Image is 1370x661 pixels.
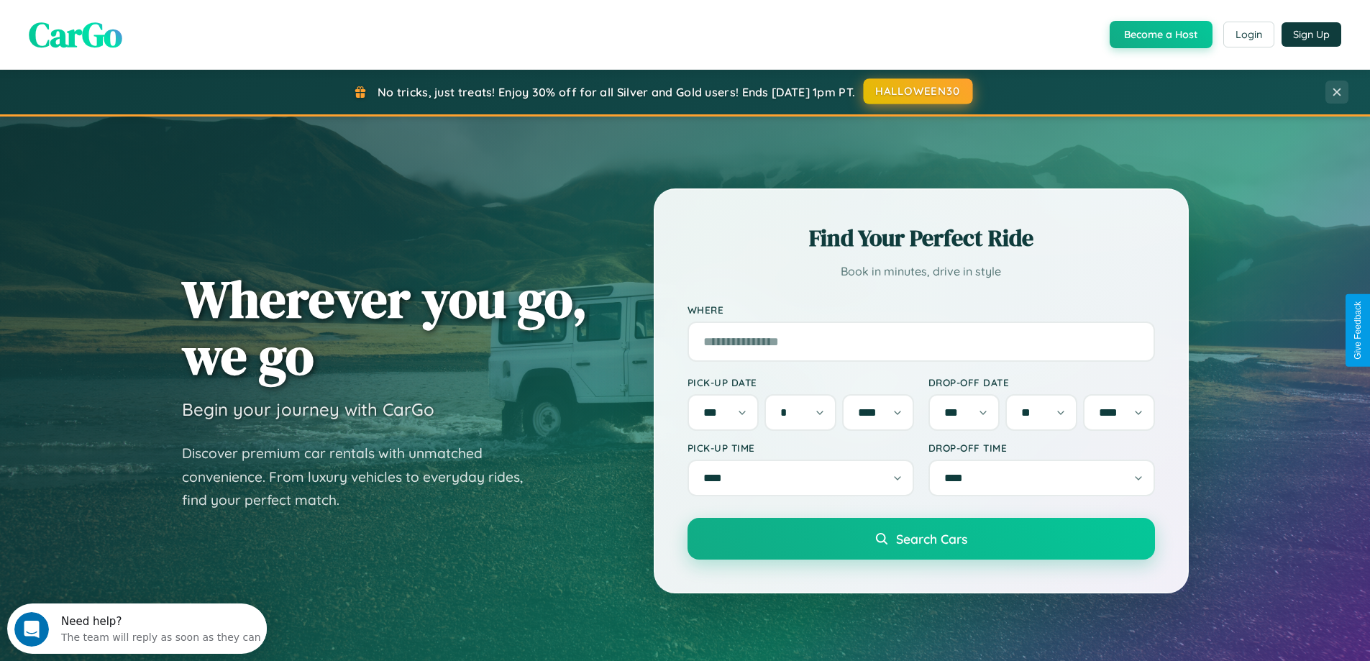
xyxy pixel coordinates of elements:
[54,12,254,24] div: Need help?
[54,24,254,39] div: The team will reply as soon as they can
[688,518,1155,560] button: Search Cars
[1353,301,1363,360] div: Give Feedback
[928,376,1155,388] label: Drop-off Date
[29,11,122,58] span: CarGo
[182,270,588,384] h1: Wherever you go, we go
[7,603,267,654] iframe: Intercom live chat discovery launcher
[864,78,973,104] button: HALLOWEEN30
[688,376,914,388] label: Pick-up Date
[14,612,49,647] iframe: Intercom live chat
[688,442,914,454] label: Pick-up Time
[378,85,855,99] span: No tricks, just treats! Enjoy 30% off for all Silver and Gold users! Ends [DATE] 1pm PT.
[1282,22,1341,47] button: Sign Up
[688,261,1155,282] p: Book in minutes, drive in style
[1223,22,1274,47] button: Login
[182,442,542,512] p: Discover premium car rentals with unmatched convenience. From luxury vehicles to everyday rides, ...
[182,398,434,420] h3: Begin your journey with CarGo
[896,531,967,547] span: Search Cars
[1110,21,1213,48] button: Become a Host
[928,442,1155,454] label: Drop-off Time
[6,6,268,45] div: Open Intercom Messenger
[688,304,1155,316] label: Where
[688,222,1155,254] h2: Find Your Perfect Ride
